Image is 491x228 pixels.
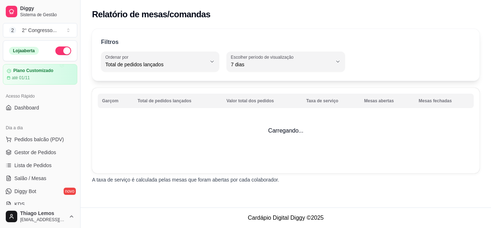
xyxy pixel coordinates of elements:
span: Diggy [20,5,74,12]
button: Select a team [3,23,77,37]
span: 7 dias [231,61,332,68]
div: Dia a dia [3,122,77,134]
span: Salão / Mesas [14,175,46,182]
a: KDS [3,198,77,210]
p: Filtros [101,38,119,46]
div: Loja aberta [9,47,39,55]
button: Pedidos balcão (PDV) [3,134,77,145]
span: Pedidos balcão (PDV) [14,136,64,143]
span: KDS [14,201,25,208]
span: 2 [9,27,16,34]
div: Acesso Rápido [3,90,77,102]
span: Gestor de Pedidos [14,149,56,156]
label: Escolher período de visualização [231,54,296,60]
p: A taxa de serviço é calculada pelas mesas que foram abertas por cada colaborador. [92,176,479,183]
a: Salão / Mesas [3,173,77,184]
article: Plano Customizado [13,68,53,73]
h2: Relatório de mesas/comandas [92,9,210,20]
span: [EMAIL_ADDRESS][DOMAIN_NAME] [20,217,66,223]
label: Ordenar por [105,54,131,60]
a: Lista de Pedidos [3,160,77,171]
a: Plano Customizadoaté 01/11 [3,64,77,85]
footer: Cardápio Digital Diggy © 2025 [81,207,491,228]
span: Lista de Pedidos [14,162,52,169]
span: Thiago Lemos [20,210,66,217]
td: Carregando... [92,88,479,173]
span: Dashboard [14,104,39,111]
button: Alterar Status [55,46,71,55]
article: até 01/11 [12,75,30,81]
div: 2° Congresso ... [22,27,57,34]
a: Gestor de Pedidos [3,147,77,158]
a: Diggy Botnovo [3,185,77,197]
span: Sistema de Gestão [20,12,74,18]
button: Escolher período de visualização7 dias [226,52,345,72]
a: DiggySistema de Gestão [3,3,77,20]
button: Ordenar porTotal de pedidos lançados [101,52,219,72]
span: Diggy Bot [14,188,36,195]
span: Total de pedidos lançados [105,61,206,68]
button: Thiago Lemos[EMAIL_ADDRESS][DOMAIN_NAME] [3,208,77,225]
a: Dashboard [3,102,77,113]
